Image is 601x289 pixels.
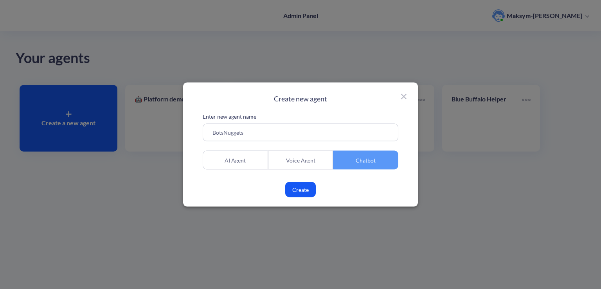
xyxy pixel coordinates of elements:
[203,94,398,103] h2: Create new agent
[333,151,398,170] div: Chatbot
[203,112,398,121] p: Enter new agent name
[203,124,398,141] input: Enter agent name here
[268,151,333,170] div: Voice Agent
[285,182,316,197] button: Create
[203,151,268,170] div: AI Agent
